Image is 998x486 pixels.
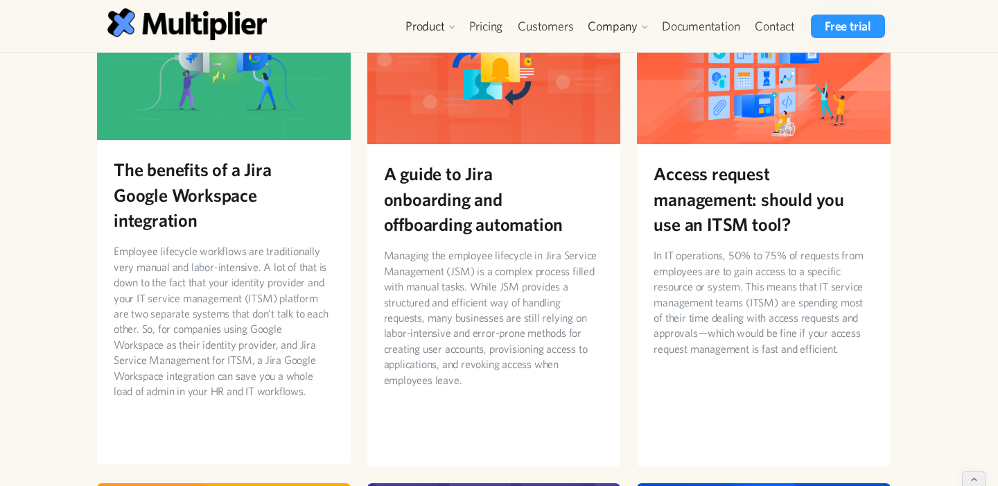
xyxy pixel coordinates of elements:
div: Product [405,18,445,35]
a: Access request management: should you use an ITSM tool?In IT operations, 50% to 75% of requests f... [637,1,891,467]
div: Company [588,18,638,35]
a: Pricing [462,15,511,38]
div: Company [581,15,654,38]
a: Contact [747,15,803,38]
div: Product [399,15,462,38]
a: A guide to Jira onboarding and offboarding automationManaging the employee lifecycle in Jira Serv... [367,1,621,467]
p: Managing the employee lifecycle in Jira Service Management (JSM) is a complex process filled with... [384,248,604,388]
a: Documentation [654,15,747,38]
p: In IT operations, 50% to 75% of requests from employees are to gain access to a specific resource... [654,248,874,356]
img: Access request management: should you use an ITSM tool? [637,1,891,144]
h2: The benefits of a Jira Google Workspace integration [114,157,334,232]
img: A guide to Jira onboarding and offboarding automation [367,1,621,144]
p: Employee lifecycle workflows are traditionally very manual and labor-intensive. A lot of that is ... [114,243,334,399]
a: Free trial [811,15,885,38]
h2: Access request management: should you use an ITSM tool? [654,161,874,236]
a: Customers [510,15,581,38]
h2: A guide to Jira onboarding and offboarding automation [384,161,604,236]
